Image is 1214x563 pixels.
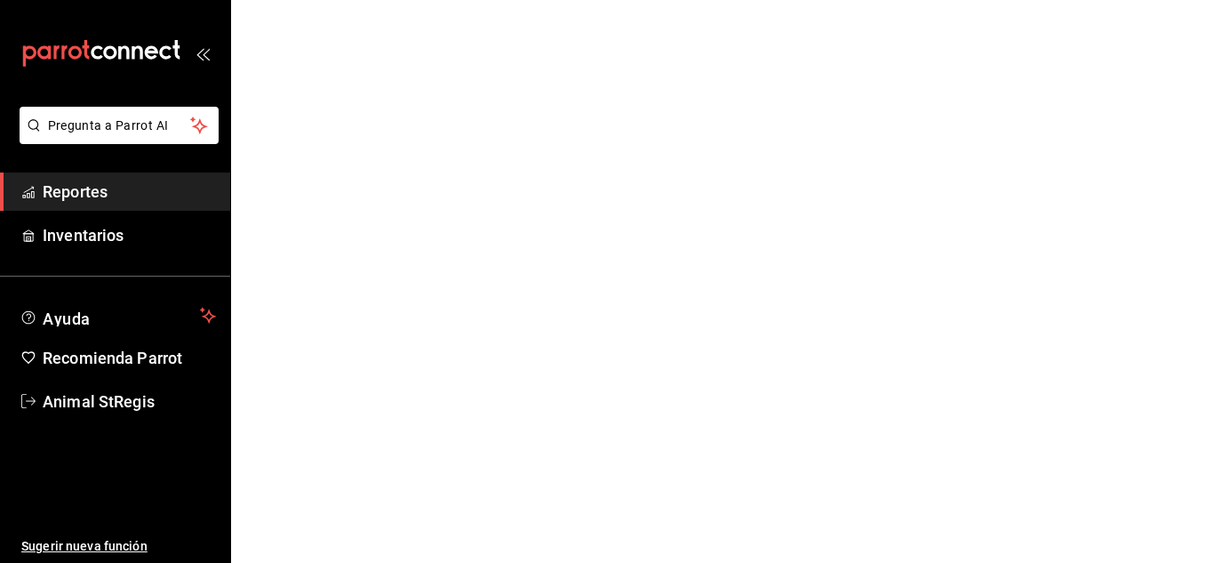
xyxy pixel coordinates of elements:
span: Pregunta a Parrot AI [48,117,191,135]
span: Reportes [43,180,216,204]
span: Animal StRegis [43,390,216,414]
span: Inventarios [43,223,216,247]
button: Pregunta a Parrot AI [20,107,219,144]
span: Ayuda [43,305,193,326]
span: Sugerir nueva función [21,537,216,556]
a: Pregunta a Parrot AI [12,129,219,148]
span: Recomienda Parrot [43,346,216,370]
button: open_drawer_menu [196,46,210,60]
